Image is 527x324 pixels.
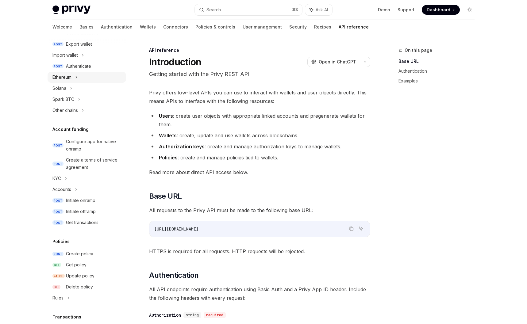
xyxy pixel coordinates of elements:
span: POST [52,198,63,203]
span: POST [52,162,63,166]
a: Welcome [52,20,72,34]
div: Solana [52,85,66,92]
div: Get transactions [66,219,98,226]
span: POST [52,143,63,148]
a: POSTInitiate onramp [48,195,126,206]
div: Create a terms of service agreement [66,156,122,171]
div: Ethereum [52,74,71,81]
span: DEL [52,285,60,289]
button: Toggle dark mode [465,5,475,15]
div: Import wallet [52,51,78,59]
a: POSTAuthenticate [48,61,126,72]
div: Configure app for native onramp [66,138,122,153]
span: Dashboard [427,7,450,13]
a: Wallets [140,20,156,34]
img: light logo [52,6,90,14]
a: POSTConfigure app for native onramp [48,136,126,154]
div: Other chains [52,107,78,114]
li: : create, update and use wallets across blockchains. [149,131,370,140]
div: Rules [52,294,63,302]
a: Security [289,20,307,34]
a: Authentication [398,66,479,76]
strong: Policies [159,154,178,161]
span: POST [52,209,63,214]
span: POST [52,252,63,256]
strong: Users [159,113,173,119]
li: : create and manage authorization keys to manage wallets. [149,142,370,151]
span: Privy offers low-level APIs you can use to interact with wallets and user objects directly. This ... [149,88,370,105]
div: Update policy [66,272,94,280]
a: Support [398,7,414,13]
span: GET [52,263,61,267]
span: All requests to the Privy API must be made to the following base URL: [149,206,370,215]
div: Accounts [52,186,71,193]
span: PATCH [52,274,65,278]
button: Open in ChatGPT [307,57,360,67]
div: Authenticate [66,63,91,70]
div: API reference [149,47,370,53]
span: [URL][DOMAIN_NAME] [154,226,198,232]
span: ⌘ K [292,7,298,12]
li: : create and manage policies tied to wallets. [149,153,370,162]
a: DELDelete policy [48,281,126,292]
div: Export wallet [66,40,92,48]
h5: Transactions [52,313,81,321]
a: Policies & controls [195,20,235,34]
div: Delete policy [66,283,93,291]
h5: Policies [52,238,70,245]
a: API reference [339,20,369,34]
button: Ask AI [357,225,365,233]
div: Create policy [66,250,93,257]
h1: Introduction [149,56,201,67]
h5: Account funding [52,126,89,133]
span: POST [52,220,63,225]
a: Dashboard [422,5,460,15]
strong: Wallets [159,132,177,139]
button: Copy the contents from the code block [347,225,355,233]
a: Basics [79,20,94,34]
div: Initiate offramp [66,208,96,215]
a: Examples [398,76,479,86]
p: Getting started with the Privy REST API [149,70,370,78]
a: POSTCreate policy [48,248,126,259]
span: Open in ChatGPT [319,59,356,65]
div: KYC [52,175,61,182]
div: Authorization [149,312,181,318]
button: Search...⌘K [195,4,302,15]
div: Search... [206,6,224,13]
span: Ask AI [316,7,328,13]
a: Recipes [314,20,331,34]
span: Authentication [149,270,199,280]
a: GETGet policy [48,259,126,270]
a: POSTExport wallet [48,39,126,50]
span: string [186,313,199,318]
span: On this page [405,47,432,54]
span: All API endpoints require authentication using Basic Auth and a Privy App ID header. Include the ... [149,285,370,302]
button: Ask AI [305,4,332,15]
div: Initiate onramp [66,197,95,204]
a: PATCHUpdate policy [48,270,126,281]
a: POSTInitiate offramp [48,206,126,217]
div: Spark BTC [52,96,74,103]
li: : create user objects with appropriate linked accounts and pregenerate wallets for them. [149,112,370,129]
a: Authentication [101,20,133,34]
a: User management [243,20,282,34]
div: required [204,312,226,318]
a: Demo [378,7,390,13]
a: POSTGet transactions [48,217,126,228]
strong: Authorization keys [159,143,205,150]
a: Base URL [398,56,479,66]
span: HTTPS is required for all requests. HTTP requests will be rejected. [149,247,370,256]
span: Read more about direct API access below. [149,168,370,177]
a: POSTCreate a terms of service agreement [48,154,126,173]
span: POST [52,64,63,69]
span: Base URL [149,191,182,201]
div: Get policy [66,261,87,269]
a: Connectors [163,20,188,34]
